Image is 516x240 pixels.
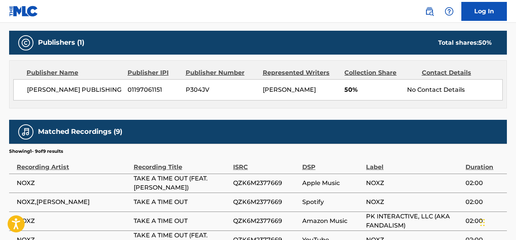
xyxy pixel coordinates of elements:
a: Log In [461,2,507,21]
span: 50% [344,85,401,94]
div: Drag [480,211,485,234]
div: Recording Artist [17,155,130,172]
div: Help [442,4,457,19]
img: MLC Logo [9,6,38,17]
span: QZK6M2377669 [233,216,298,226]
span: Apple Music [302,179,363,188]
span: NOXZ [366,179,462,188]
span: NOXZ,[PERSON_NAME] [17,198,130,207]
div: Label [366,155,462,172]
span: QZK6M2377669 [233,198,298,207]
div: Publisher Name [27,68,122,77]
iframe: Chat Widget [478,204,516,240]
span: QZK6M2377669 [233,179,298,188]
p: Showing 1 - 9 of 9 results [9,148,63,155]
img: search [425,7,434,16]
span: 01197061151 [128,85,180,94]
span: Amazon Music [302,216,363,226]
span: NOXZ [366,198,462,207]
span: 50 % [478,39,492,46]
img: Matched Recordings [21,127,30,136]
span: TAKE A TIME OUT [134,198,229,207]
span: 02:00 [466,179,503,188]
div: No Contact Details [407,85,502,94]
div: DSP [302,155,363,172]
h5: Publishers (1) [38,38,84,47]
img: help [445,7,454,16]
span: [PERSON_NAME] [263,86,316,93]
span: P304JV [186,85,257,94]
span: NOXZ [17,179,130,188]
span: PK INTERACTIVE, LLC (AKA FANDALISM) [366,212,462,230]
div: Contact Details [422,68,493,77]
div: Collection Share [344,68,416,77]
span: [PERSON_NAME] PUBLISHING [27,85,122,94]
div: Publisher IPI [128,68,180,77]
span: Spotify [302,198,363,207]
span: 02:00 [466,216,503,226]
div: Publisher Number [186,68,257,77]
a: Public Search [422,4,437,19]
img: Publishers [21,38,30,47]
span: TAKE A TIME OUT [134,216,229,226]
span: NOXZ [17,216,130,226]
div: ISRC [233,155,298,172]
div: Represented Writers [263,68,339,77]
span: 02:00 [466,198,503,207]
h5: Matched Recordings (9) [38,127,122,136]
div: Recording Title [134,155,229,172]
div: Duration [466,155,503,172]
div: Total shares: [438,38,492,47]
span: TAKE A TIME OUT (FEAT. [PERSON_NAME]) [134,174,229,192]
